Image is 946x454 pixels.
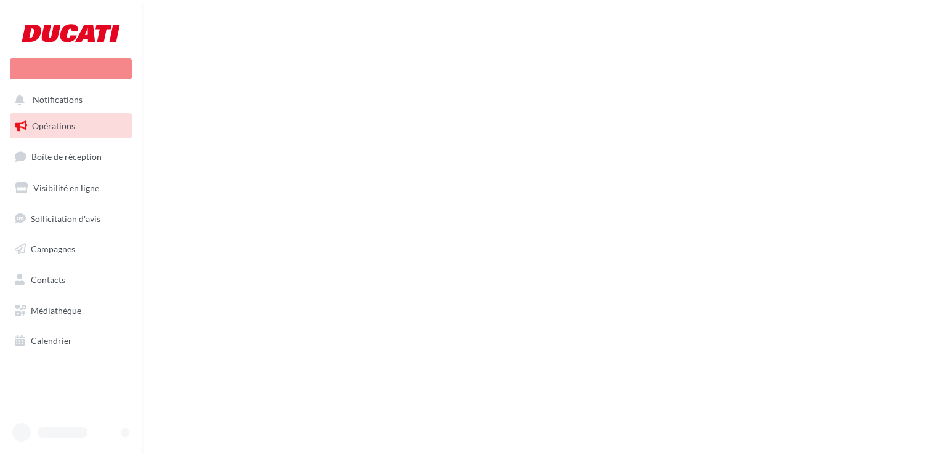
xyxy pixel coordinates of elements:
div: Nouvelle campagne [10,58,132,79]
a: Calendrier [7,328,134,354]
span: Calendrier [31,335,72,346]
span: Sollicitation d'avis [31,213,100,223]
a: Visibilité en ligne [7,175,134,201]
span: Notifications [33,95,83,105]
a: Opérations [7,113,134,139]
span: Campagnes [31,244,75,254]
a: Campagnes [7,236,134,262]
span: Boîte de réception [31,151,102,162]
a: Médiathèque [7,298,134,324]
a: Contacts [7,267,134,293]
a: Sollicitation d'avis [7,206,134,232]
a: Boîte de réception [7,143,134,170]
span: Opérations [32,121,75,131]
span: Visibilité en ligne [33,183,99,193]
span: Médiathèque [31,305,81,316]
span: Contacts [31,274,65,285]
